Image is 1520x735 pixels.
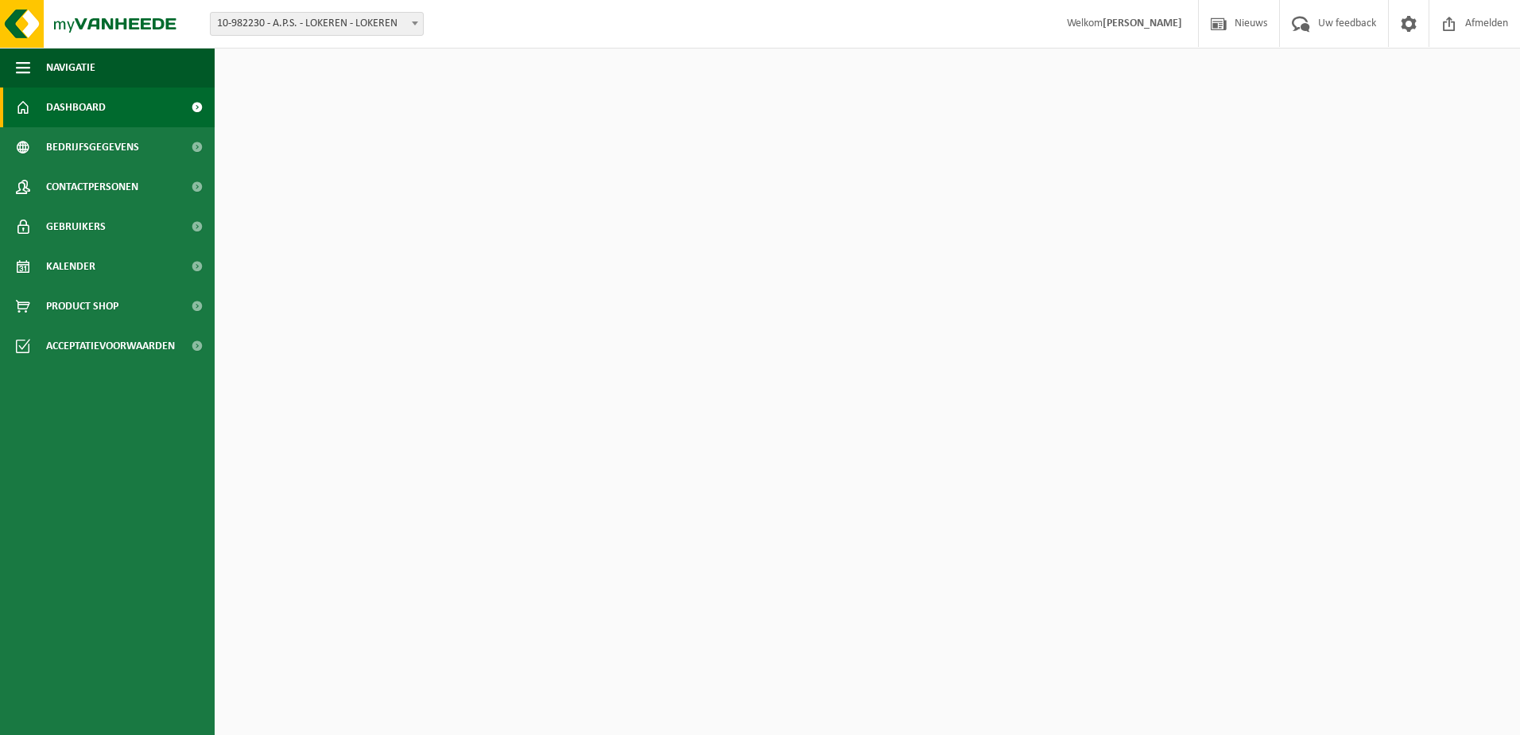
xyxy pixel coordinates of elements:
[211,13,423,35] span: 10-982230 - A.P.S. - LOKEREN - LOKEREN
[46,207,106,247] span: Gebruikers
[46,247,95,286] span: Kalender
[46,87,106,127] span: Dashboard
[1103,17,1182,29] strong: [PERSON_NAME]
[46,48,95,87] span: Navigatie
[46,326,175,366] span: Acceptatievoorwaarden
[46,286,118,326] span: Product Shop
[210,12,424,36] span: 10-982230 - A.P.S. - LOKEREN - LOKEREN
[46,167,138,207] span: Contactpersonen
[46,127,139,167] span: Bedrijfsgegevens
